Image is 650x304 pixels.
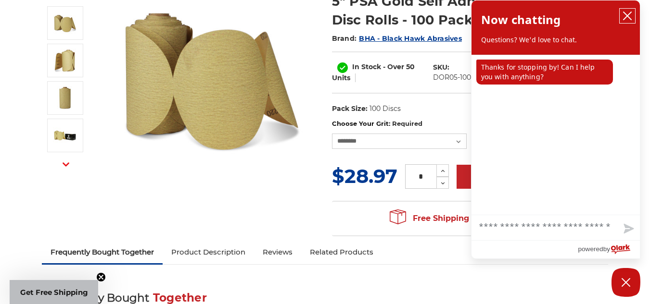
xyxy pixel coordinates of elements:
span: Brand: [332,34,357,43]
dt: Pack Size: [332,104,368,114]
span: by [603,243,610,255]
button: Close teaser [96,272,106,282]
img: 5" PSA Gold Sanding Discs on a Roll [53,49,77,73]
div: Get Free ShippingClose teaser [10,280,98,304]
dd: 100 Discs [370,104,401,114]
a: Frequently Bought Together [42,242,163,263]
p: Thanks for stopping by! Can I help you with anything? [476,60,613,85]
img: 5 inch gold discs on a roll [53,86,77,110]
span: Get Free Shipping [20,288,88,297]
p: Questions? We'd love to chat. [481,35,630,45]
span: powered [578,243,603,255]
button: Close Chatbox [612,268,640,297]
div: chat [472,55,640,215]
img: 5" Sticky Backed Sanding Discs on a roll [53,11,77,35]
a: Powered by Olark [578,241,640,258]
button: Send message [616,218,640,240]
small: Required [392,120,422,127]
button: Next [54,154,77,175]
span: 50 [406,62,415,71]
a: Related Products [301,242,382,263]
a: BHA - Black Hawk Abrasives [359,34,462,43]
span: Units [332,73,350,82]
button: close chatbox [620,9,635,23]
span: Free Shipping on orders over $149 [390,209,550,228]
label: Choose Your Grit: [332,119,608,129]
dt: SKU: [433,62,449,73]
dd: DOR05-100-100 [433,73,484,83]
h2: Now chatting [481,10,561,29]
a: Reviews [254,242,301,263]
a: Product Description [163,242,254,263]
span: $28.97 [332,164,397,188]
span: In Stock [352,62,381,71]
img: Black hawk abrasives gold psa discs on a roll [53,123,77,147]
span: - Over [383,62,404,71]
